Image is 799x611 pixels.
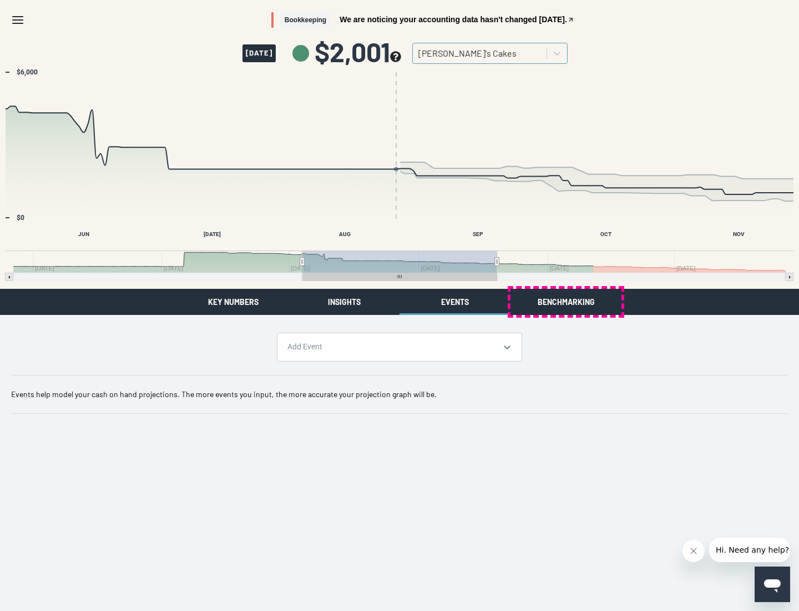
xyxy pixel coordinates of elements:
iframe: Message from company [709,538,790,562]
text: JUN [78,231,89,237]
button: Events [399,289,510,315]
iframe: Button to launch messaging window [755,567,790,602]
p: Events help model your cash on hand projections. The more events you input, the more accurate you... [11,389,788,400]
span: We are noticing your accounting data hasn't changed [DATE]. [340,16,567,23]
text: [DATE] [204,231,221,237]
span: $2,001 [315,38,401,65]
text: SEP [473,231,483,237]
button: Insights [289,289,399,315]
svg: Menu [11,13,24,27]
path: Forecast, series 2 of 4 with 93 data points. Y axis, values. X axis, Time. [401,162,795,201]
button: see more about your cashflow projection [390,51,401,64]
button: Key Numbers [178,289,289,315]
text: OCT [600,231,611,237]
text: $6,000 [17,68,38,76]
text: NOV [733,231,745,237]
text: $0 [17,214,24,222]
iframe: Close message [682,540,705,562]
button: Benchmarking [510,289,621,315]
text: AUG [339,231,351,237]
span: Bookkeeping [280,12,331,28]
button: BookkeepingWe are noticing your accounting data hasn't changed [DATE]. [271,12,574,28]
span: [DATE] [242,44,276,62]
div: Add Event [287,342,495,353]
